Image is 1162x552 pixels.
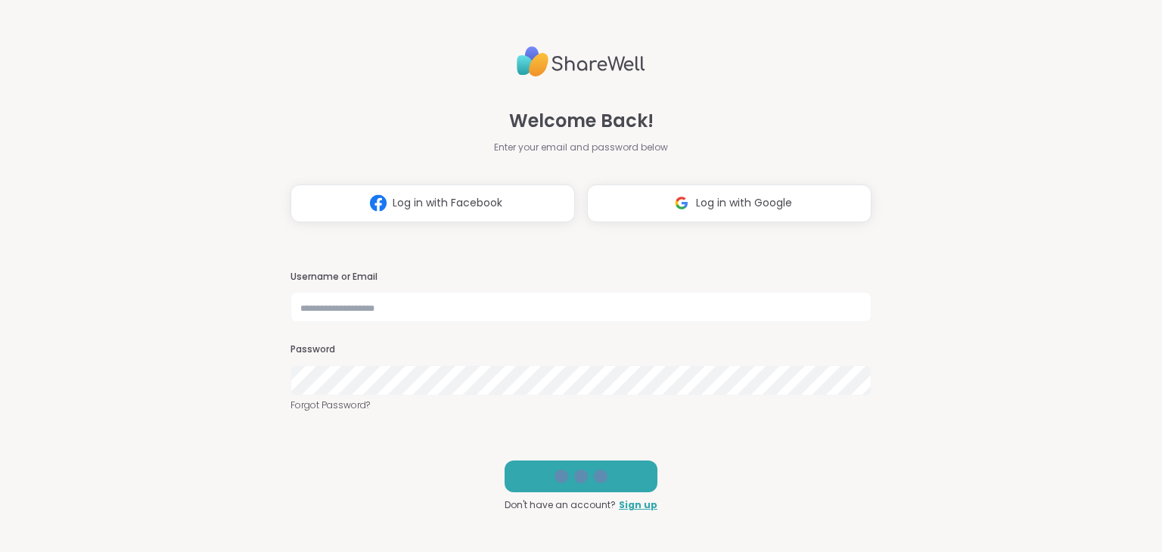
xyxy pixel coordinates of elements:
a: Forgot Password? [290,398,871,412]
span: Welcome Back! [509,107,654,135]
h3: Username or Email [290,271,871,284]
a: Sign up [619,498,657,512]
img: ShareWell Logo [517,40,645,83]
h3: Password [290,343,871,356]
span: Don't have an account? [505,498,616,512]
span: Enter your email and password below [494,141,668,154]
